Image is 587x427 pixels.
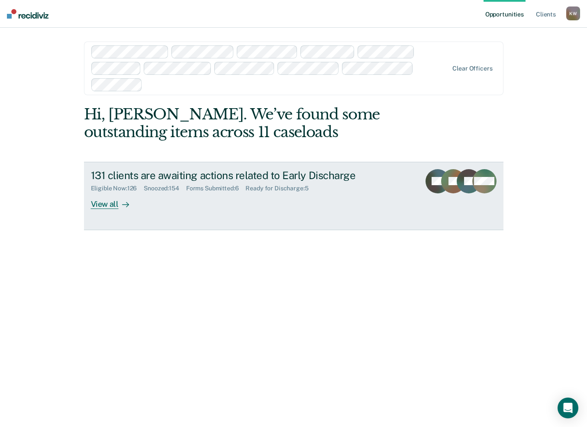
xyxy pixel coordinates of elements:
[91,169,395,182] div: 131 clients are awaiting actions related to Early Discharge
[91,192,139,209] div: View all
[7,9,48,19] img: Recidiviz
[452,65,492,72] div: Clear officers
[245,185,315,192] div: Ready for Discharge : 5
[84,106,419,141] div: Hi, [PERSON_NAME]. We’ve found some outstanding items across 11 caseloads
[91,185,144,192] div: Eligible Now : 126
[566,6,580,20] div: K W
[144,185,186,192] div: Snoozed : 154
[566,6,580,20] button: KW
[84,162,503,230] a: 131 clients are awaiting actions related to Early DischargeEligible Now:126Snoozed:154Forms Submi...
[558,398,578,418] div: Open Intercom Messenger
[186,185,246,192] div: Forms Submitted : 6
